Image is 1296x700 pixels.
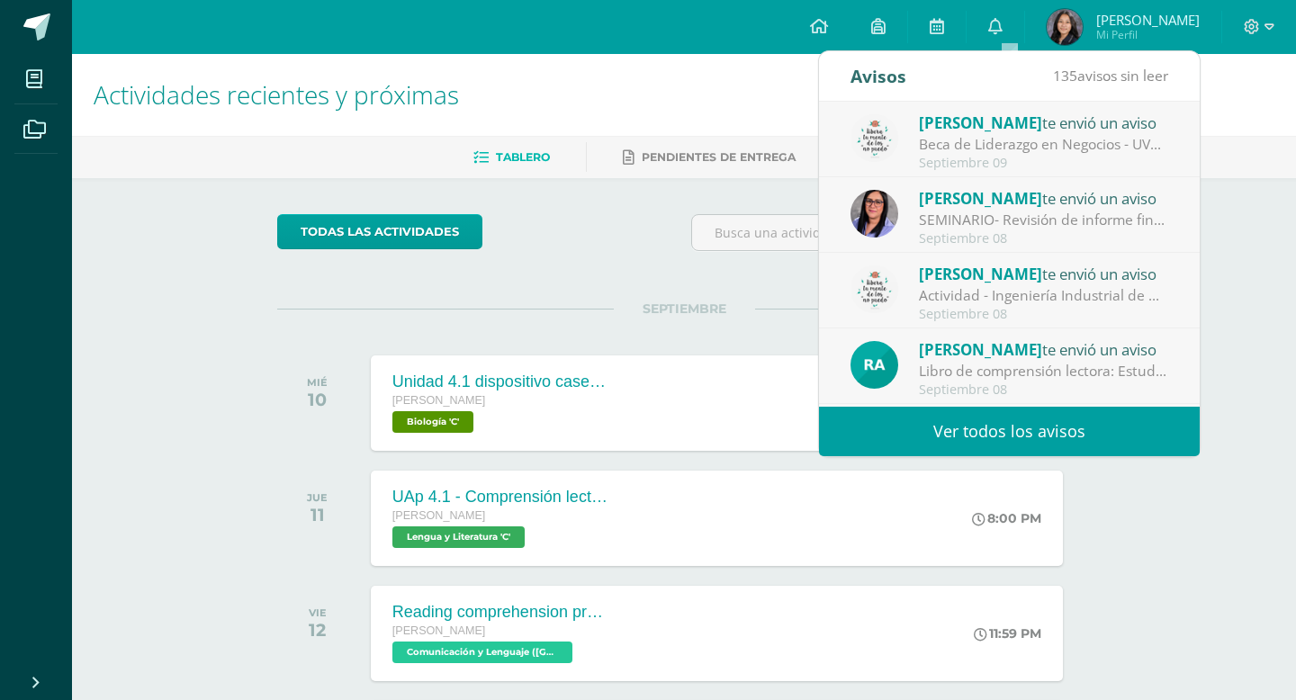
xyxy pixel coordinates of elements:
img: d41b3e5586bba63649e08a34e9018d02.png [1047,9,1083,45]
span: [PERSON_NAME] [919,188,1042,209]
img: d166cc6b6add042c8d443786a57c7763.png [850,341,898,389]
span: SEPTIEMBRE [614,301,755,317]
span: Tablero [496,150,550,164]
div: Beca de Liderazgo en Negocios - UVG: Buenos días graduandos y familias Reciban un cordial saludo,... [919,134,1169,155]
a: Tablero [473,143,550,172]
div: VIE [309,606,327,619]
span: Actividades recientes y próximas [94,77,459,112]
div: Unidad 4.1 dispositivo casero de RCP [392,372,608,391]
div: Septiembre 09 [919,156,1169,171]
img: f299a6914324fd9fb9c4d26292297a76.png [850,190,898,238]
div: UAp 4.1 - Comprensión lectora- AURA [392,488,608,507]
img: 6d997b708352de6bfc4edc446c29d722.png [850,114,898,162]
div: Libro de comprensión lectora: Estudiantes por este medio les recuerdo trabajar las páginas 47 a 5... [919,361,1169,381]
div: te envió un aviso [919,111,1169,134]
div: 11 [307,504,328,525]
img: 6d997b708352de6bfc4edc446c29d722.png [850,265,898,313]
span: avisos sin leer [1053,66,1168,85]
span: Comunicación y Lenguaje (Inglés) 'C' [392,642,572,663]
div: 12 [309,619,327,641]
span: [PERSON_NAME] [392,624,486,637]
div: te envió un aviso [919,186,1169,210]
div: Avisos [850,51,906,101]
div: Reading comprehension practice [392,603,608,622]
span: 135 [1053,66,1077,85]
div: SEMINARIO- Revisión de informe final. : Estimados estudiantes graduandos: Los saludo cordialmente... [919,210,1169,230]
span: [PERSON_NAME] [919,112,1042,133]
span: Pendientes de entrega [642,150,796,164]
div: te envió un aviso [919,337,1169,361]
div: Actividad - Ingeniería Industrial de UVG: Buenas tardes estimados graduandos y familias Reciban u... [919,285,1169,306]
div: Septiembre 08 [919,231,1169,247]
span: [PERSON_NAME] [392,509,486,522]
a: Ver todos los avisos [819,407,1200,456]
div: MIÉ [307,376,328,389]
div: Septiembre 08 [919,382,1169,398]
div: 8:00 PM [972,510,1041,526]
div: 10 [307,389,328,410]
a: Pendientes de entrega [623,143,796,172]
span: Mi Perfil [1096,27,1200,42]
span: [PERSON_NAME] [392,394,486,407]
span: [PERSON_NAME] [919,339,1042,360]
input: Busca una actividad próxima aquí... [692,215,1091,250]
div: 11:59 PM [974,625,1041,642]
span: Lengua y Literatura 'C' [392,526,525,548]
div: JUE [307,491,328,504]
span: Biología 'C' [392,411,473,433]
span: [PERSON_NAME] [1096,11,1200,29]
div: te envió un aviso [919,262,1169,285]
a: todas las Actividades [277,214,482,249]
div: Septiembre 08 [919,307,1169,322]
span: [PERSON_NAME] [919,264,1042,284]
